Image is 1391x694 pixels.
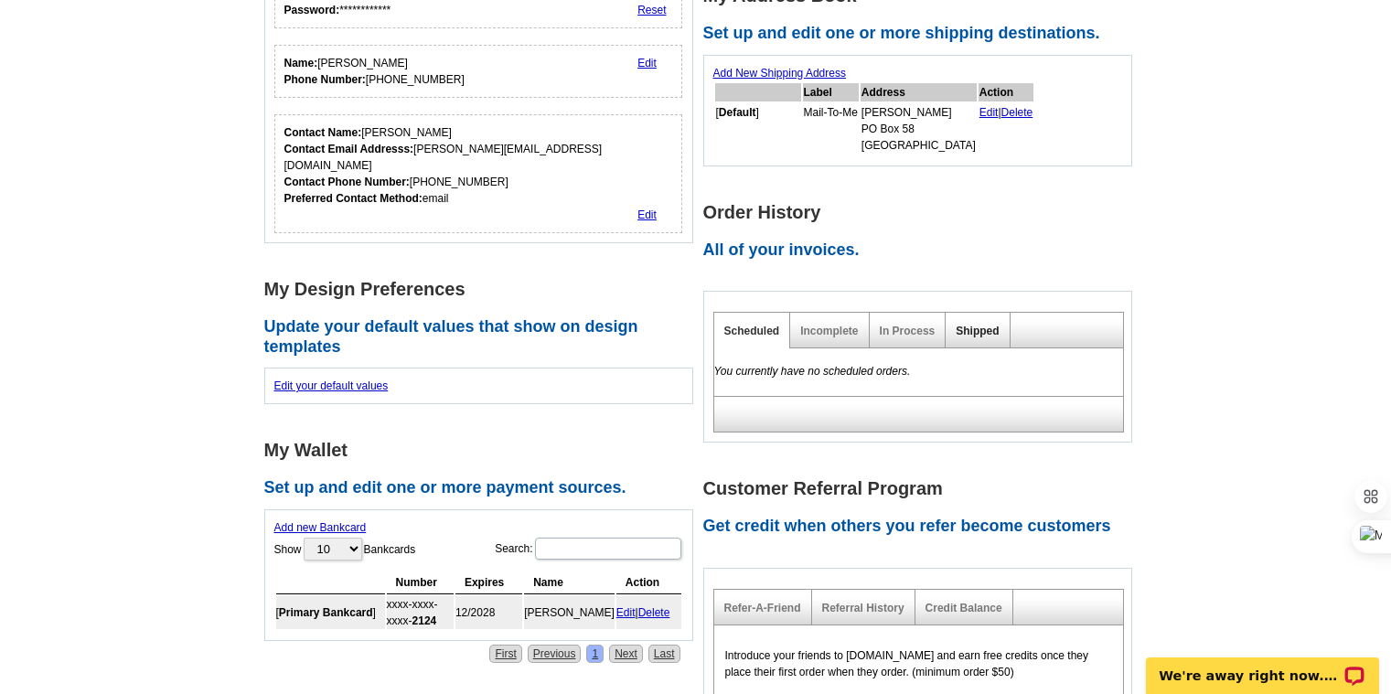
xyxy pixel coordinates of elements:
a: Incomplete [800,325,858,337]
th: Action [979,83,1034,101]
h1: Customer Referral Program [703,479,1142,498]
a: Delete [1001,106,1033,119]
th: Action [616,571,681,594]
a: 1 [586,645,604,663]
strong: Name: [284,57,318,69]
a: Previous [528,645,582,663]
div: [PERSON_NAME] [PERSON_NAME][EMAIL_ADDRESS][DOMAIN_NAME] [PHONE_NUMBER] email [284,124,673,207]
th: Label [803,83,859,101]
h2: All of your invoices. [703,240,1142,261]
em: You currently have no scheduled orders. [714,365,911,378]
a: Refer-A-Friend [724,602,801,614]
h1: My Wallet [264,441,703,460]
h2: Set up and edit one or more payment sources. [264,478,703,498]
strong: Password: [284,4,340,16]
th: Name [524,571,615,594]
b: Primary Bankcard [279,606,373,619]
td: [ ] [715,103,801,155]
strong: Preferred Contact Method: [284,192,423,205]
div: Who should we contact regarding order issues? [274,114,683,233]
a: Add New Shipping Address [713,67,846,80]
a: Scheduled [724,325,780,337]
a: Edit [616,606,636,619]
td: [PERSON_NAME] [524,596,615,629]
b: Default [719,106,756,119]
a: Credit Balance [926,602,1002,614]
h2: Update your default values that show on design templates [264,317,703,357]
h2: Get credit when others you refer become customers [703,517,1142,537]
div: Your personal details. [274,45,683,98]
a: In Process [880,325,936,337]
a: Edit [979,106,999,119]
a: Reset [637,4,666,16]
a: Shipped [956,325,999,337]
td: [PERSON_NAME] PO Box 58 [GEOGRAPHIC_DATA] [861,103,977,155]
td: Mail-To-Me [803,103,859,155]
a: First [489,645,521,663]
label: Search: [495,536,682,561]
a: Delete [638,606,670,619]
strong: Phone Number: [284,73,366,86]
select: ShowBankcards [304,538,362,561]
th: Number [387,571,454,594]
strong: Contact Phone Number: [284,176,410,188]
strong: 2124 [412,614,437,627]
h2: Set up and edit one or more shipping destinations. [703,24,1142,44]
td: [ ] [276,596,385,629]
label: Show Bankcards [274,536,416,562]
th: Expires [455,571,522,594]
a: Edit [637,57,657,69]
a: Referral History [822,602,904,614]
a: Last [648,645,680,663]
th: Address [861,83,977,101]
strong: Contact Email Addresss: [284,143,414,155]
a: Edit [637,208,657,221]
td: 12/2028 [455,596,522,629]
td: | [979,103,1034,155]
a: Next [609,645,643,663]
a: Edit your default values [274,379,389,392]
td: | [616,596,681,629]
input: Search: [535,538,681,560]
h1: My Design Preferences [264,280,703,299]
div: [PERSON_NAME] [PHONE_NUMBER] [284,55,465,88]
td: xxxx-xxxx-xxxx- [387,596,454,629]
p: Introduce your friends to [DOMAIN_NAME] and earn free credits once they place their first order w... [725,647,1112,680]
iframe: LiveChat chat widget [1134,636,1391,694]
strong: Contact Name: [284,126,362,139]
a: Add new Bankcard [274,521,367,534]
h1: Order History [703,203,1142,222]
